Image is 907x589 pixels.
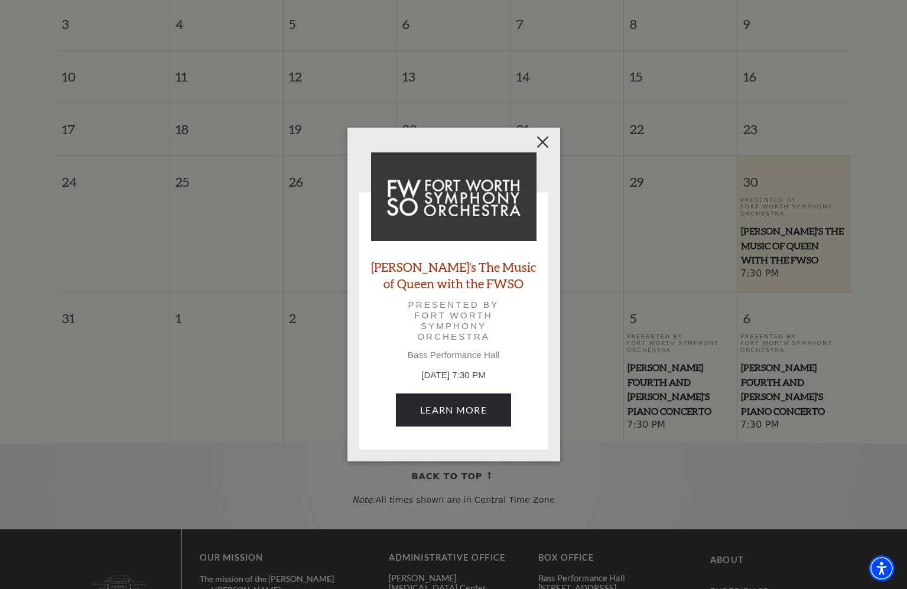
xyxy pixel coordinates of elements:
[396,393,511,427] a: August 30, 7:30 PM Learn More
[371,152,537,241] img: Windborne's The Music of Queen with the FWSO
[371,259,537,291] a: [PERSON_NAME]'s The Music of Queen with the FWSO
[388,300,520,343] p: Presented by Fort Worth Symphony Orchestra
[531,131,554,153] button: Close
[869,555,895,581] div: Accessibility Menu
[371,350,537,360] p: Bass Performance Hall
[371,369,537,382] p: [DATE] 7:30 PM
